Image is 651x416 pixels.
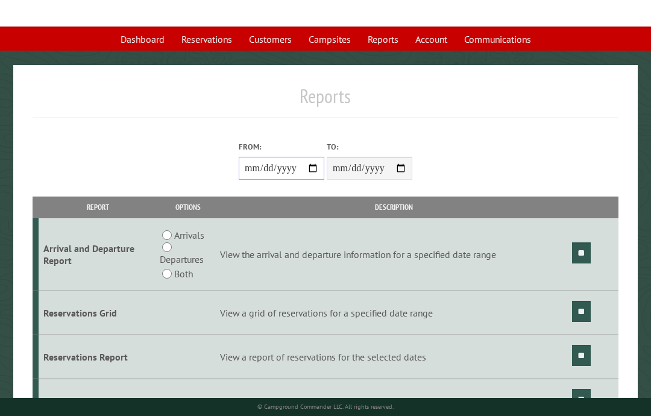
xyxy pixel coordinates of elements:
[174,266,193,281] label: Both
[158,197,218,218] th: Options
[218,197,570,218] th: Description
[39,218,158,291] td: Arrival and Departure Report
[39,197,158,218] th: Report
[239,141,324,153] label: From:
[113,28,172,51] a: Dashboard
[218,291,570,335] td: View a grid of reservations for a specified date range
[242,28,299,51] a: Customers
[218,218,570,291] td: View the arrival and departure information for a specified date range
[174,28,239,51] a: Reservations
[33,84,618,118] h1: Reports
[327,141,412,153] label: To:
[457,28,538,51] a: Communications
[360,28,406,51] a: Reports
[301,28,358,51] a: Campsites
[160,252,204,266] label: Departures
[39,335,158,379] td: Reservations Report
[408,28,454,51] a: Account
[257,403,394,411] small: © Campground Commander LLC. All rights reserved.
[174,228,204,242] label: Arrivals
[39,291,158,335] td: Reservations Grid
[218,335,570,379] td: View a report of reservations for the selected dates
